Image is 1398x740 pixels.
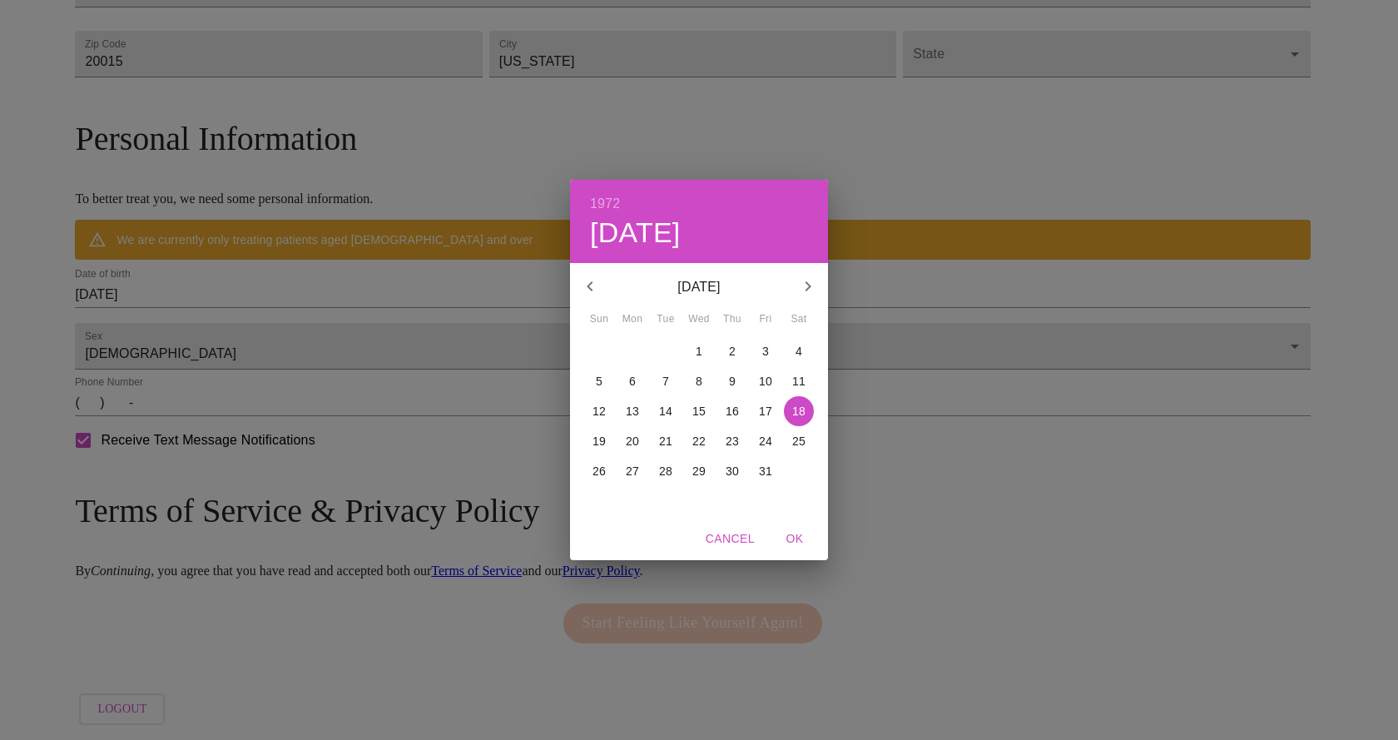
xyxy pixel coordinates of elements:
button: 1 [684,336,714,366]
button: 21 [651,426,681,456]
button: 15 [684,396,714,426]
button: 1972 [590,192,620,216]
p: 11 [792,373,806,390]
p: 12 [592,403,606,420]
button: 26 [584,456,614,486]
button: 17 [751,396,781,426]
p: 6 [629,373,636,390]
p: 30 [726,463,739,479]
button: 16 [717,396,747,426]
span: Mon [617,311,647,328]
span: Cancel [706,529,755,549]
button: 19 [584,426,614,456]
span: OK [775,529,815,549]
button: 29 [684,456,714,486]
p: 19 [592,433,606,449]
button: 25 [784,426,814,456]
button: OK [768,524,821,554]
button: 31 [751,456,781,486]
button: 2 [717,336,747,366]
button: 23 [717,426,747,456]
p: 15 [692,403,706,420]
button: 8 [684,366,714,396]
span: Fri [751,311,781,328]
button: 18 [784,396,814,426]
p: 13 [626,403,639,420]
p: 27 [626,463,639,479]
p: 5 [596,373,602,390]
p: 21 [659,433,672,449]
span: Sat [784,311,814,328]
p: 2 [729,343,736,360]
button: 6 [617,366,647,396]
button: 20 [617,426,647,456]
p: 24 [759,433,772,449]
p: 10 [759,373,772,390]
p: 29 [692,463,706,479]
p: 8 [696,373,702,390]
p: [DATE] [610,277,788,297]
button: [DATE] [590,216,681,251]
button: 22 [684,426,714,456]
span: Tue [651,311,681,328]
button: Cancel [699,524,761,554]
button: 28 [651,456,681,486]
p: 4 [796,343,802,360]
p: 16 [726,403,739,420]
button: 24 [751,426,781,456]
p: 22 [692,433,706,449]
p: 28 [659,463,672,479]
p: 26 [592,463,606,479]
p: 14 [659,403,672,420]
button: 9 [717,366,747,396]
p: 20 [626,433,639,449]
button: 27 [617,456,647,486]
button: 5 [584,366,614,396]
button: 7 [651,366,681,396]
button: 13 [617,396,647,426]
button: 3 [751,336,781,366]
span: Wed [684,311,714,328]
p: 3 [762,343,769,360]
button: 12 [584,396,614,426]
button: 14 [651,396,681,426]
button: 30 [717,456,747,486]
span: Sun [584,311,614,328]
p: 18 [792,403,806,420]
button: 11 [784,366,814,396]
p: 25 [792,433,806,449]
button: 4 [784,336,814,366]
p: 1 [696,343,702,360]
span: Thu [717,311,747,328]
p: 23 [726,433,739,449]
p: 17 [759,403,772,420]
p: 7 [662,373,669,390]
p: 9 [729,373,736,390]
button: 10 [751,366,781,396]
p: 31 [759,463,772,479]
